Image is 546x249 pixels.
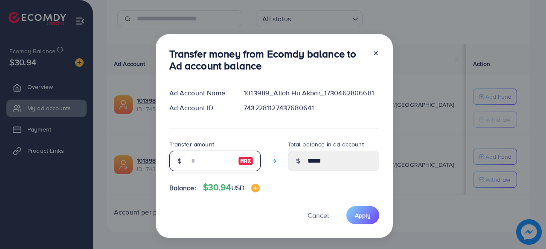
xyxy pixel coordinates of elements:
span: Balance: [169,183,196,193]
div: Ad Account ID [163,103,237,113]
img: image [251,184,260,192]
button: Cancel [297,206,340,224]
span: Apply [355,211,371,220]
h4: $30.94 [203,182,260,193]
button: Apply [346,206,379,224]
div: 1013989_Allah Hu Akbar_1730462806681 [237,88,386,98]
div: 7432281127437680641 [237,103,386,113]
span: USD [231,183,244,192]
label: Transfer amount [169,140,214,149]
span: Cancel [308,211,329,220]
h3: Transfer money from Ecomdy balance to Ad account balance [169,48,366,72]
label: Total balance in ad account [288,140,364,149]
img: image [238,156,253,166]
div: Ad Account Name [163,88,237,98]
